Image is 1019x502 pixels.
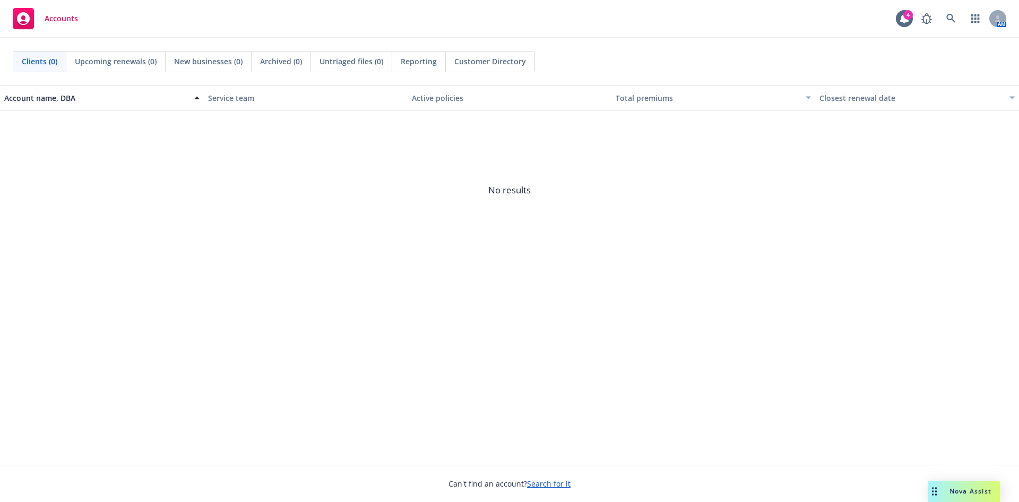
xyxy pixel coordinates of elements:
[454,56,526,67] span: Customer Directory
[916,8,937,29] a: Report a Bug
[611,85,815,110] button: Total premiums
[45,14,78,23] span: Accounts
[204,85,408,110] button: Service team
[22,56,57,67] span: Clients (0)
[903,10,913,20] div: 4
[174,56,243,67] span: New businesses (0)
[319,56,383,67] span: Untriaged files (0)
[819,92,1003,104] div: Closest renewal date
[8,4,82,33] a: Accounts
[928,481,1000,502] button: Nova Assist
[401,56,437,67] span: Reporting
[412,92,607,104] div: Active policies
[527,479,571,489] a: Search for it
[928,481,941,502] div: Drag to move
[616,92,799,104] div: Total premiums
[815,85,1019,110] button: Closest renewal date
[408,85,611,110] button: Active policies
[75,56,157,67] span: Upcoming renewals (0)
[208,92,403,104] div: Service team
[260,56,302,67] span: Archived (0)
[448,478,571,489] span: Can't find an account?
[965,8,986,29] a: Switch app
[940,8,962,29] a: Search
[4,92,188,104] div: Account name, DBA
[949,487,991,496] span: Nova Assist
